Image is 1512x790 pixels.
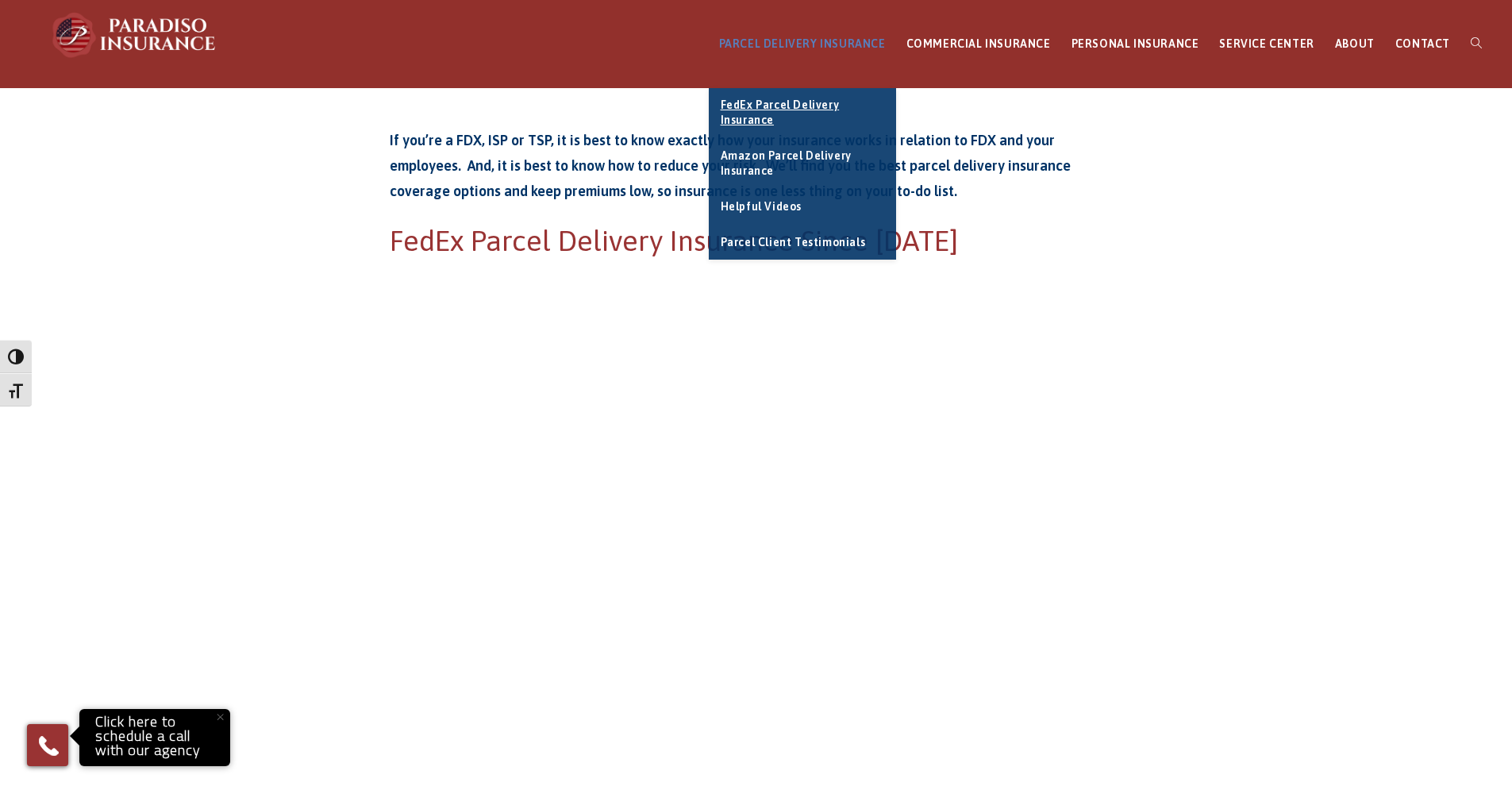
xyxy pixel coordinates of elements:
[906,37,1051,50] span: COMMERCIAL INSURANCE
[709,139,896,189] a: Amazon Parcel Delivery Insurance
[709,190,896,225] a: Helpful Videos
[202,699,237,734] button: Close
[721,236,866,249] span: Parcel Client Testimonials
[48,11,222,59] img: Paradiso Insurance
[1395,37,1450,50] span: CONTACT
[721,98,840,127] span: FedEx Parcel Delivery Insurance
[709,88,896,138] a: FedEx Parcel Delivery Insurance
[1219,37,1314,50] span: SERVICE CENTER
[390,276,1123,784] iframe: FedEx Quote Submission
[721,149,852,178] span: Amazon Parcel Delivery Insurance
[1071,37,1199,50] span: PERSONAL INSURANCE
[36,733,61,758] img: Phone icon
[719,37,886,50] span: PARCEL DELIVERY INSURANCE
[390,224,958,257] span: FedEx Parcel Delivery Insurance Since [DATE]
[721,200,802,213] span: Helpful Videos
[1335,37,1375,50] span: ABOUT
[83,713,226,762] p: Click here to schedule a call with our agency
[390,132,1071,200] strong: If you’re a FDX, ISP or TSP, it is best to know exactly how your insurance works in relation to F...
[709,225,896,260] a: Parcel Client Testimonials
